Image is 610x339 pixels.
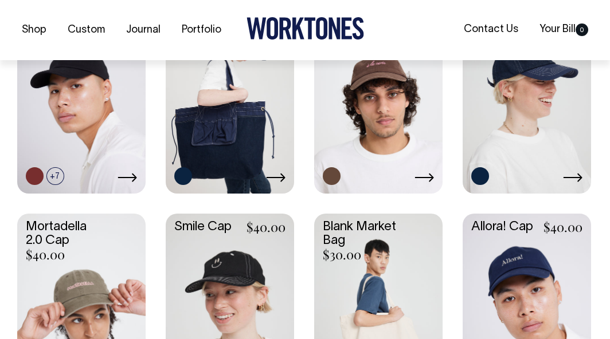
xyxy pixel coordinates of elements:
[576,23,588,36] span: 0
[177,21,226,40] a: Portfolio
[459,20,523,39] a: Contact Us
[122,21,165,40] a: Journal
[46,167,64,185] span: +7
[17,21,51,40] a: Shop
[63,21,110,40] a: Custom
[535,20,593,39] a: Your Bill0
